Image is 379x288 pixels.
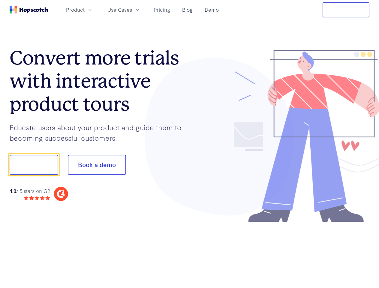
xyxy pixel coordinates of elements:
[10,155,58,175] button: Show me!
[323,2,369,17] button: Free Trial
[10,6,48,13] a: Home
[66,6,85,13] span: Product
[151,5,173,15] a: Pricing
[180,5,195,15] a: Blog
[62,5,97,15] button: Product
[104,5,144,15] button: Use Cases
[10,187,50,195] div: / 5 stars on G2
[107,6,132,13] span: Use Cases
[10,122,190,143] p: Educate users about your product and guide them to becoming successful customers.
[202,5,221,15] a: Demo
[10,187,16,194] strong: 4.8
[68,155,126,175] button: Book a demo
[10,46,190,115] h1: Convert more trials with interactive product tours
